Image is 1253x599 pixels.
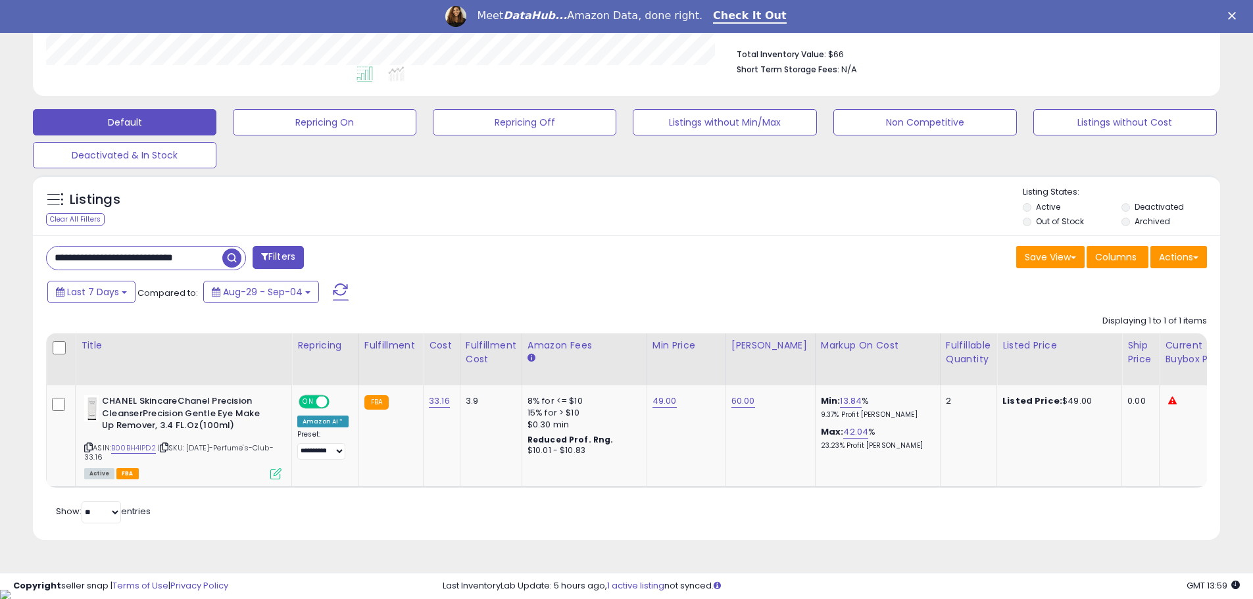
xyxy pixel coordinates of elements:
[1228,12,1241,20] div: Close
[253,246,304,269] button: Filters
[364,339,418,352] div: Fulfillment
[528,434,614,445] b: Reduced Prof. Rng.
[102,395,262,435] b: CHANEL SkincareChanel Precision CleanserPrecision Gentle Eye Make Up Remover, 3.4 FL.Oz(100ml)
[429,339,455,352] div: Cost
[112,579,168,592] a: Terms of Use
[84,395,282,478] div: ASIN:
[737,45,1197,61] li: $66
[466,339,516,366] div: Fulfillment Cost
[528,352,535,364] small: Amazon Fees.
[111,443,156,454] a: B00BH4IPD2
[1036,216,1084,227] label: Out of Stock
[1033,109,1217,135] button: Listings without Cost
[840,395,862,408] a: 13.84
[737,49,826,60] b: Total Inventory Value:
[1002,395,1062,407] b: Listed Price:
[1102,315,1207,327] div: Displaying 1 to 1 of 1 items
[203,281,319,303] button: Aug-29 - Sep-04
[607,579,664,592] a: 1 active listing
[1150,246,1207,268] button: Actions
[116,468,139,479] span: FBA
[821,426,930,450] div: %
[364,395,389,410] small: FBA
[1165,339,1233,366] div: Current Buybox Price
[528,395,637,407] div: 8% for <= $10
[67,285,119,299] span: Last 7 Days
[841,63,857,76] span: N/A
[821,410,930,419] p: 9.37% Profit [PERSON_NAME]
[713,9,787,24] a: Check It Out
[33,142,216,168] button: Deactivated & In Stock
[84,443,274,462] span: | SKU: [DATE]-Perfume's-Club-33.16
[170,579,228,592] a: Privacy Policy
[297,430,349,460] div: Preset:
[445,6,466,27] img: Profile image for Georgie
[297,416,349,427] div: Amazon AI *
[33,109,216,135] button: Default
[633,109,816,135] button: Listings without Min/Max
[429,395,450,408] a: 33.16
[1016,246,1085,268] button: Save View
[13,579,61,592] strong: Copyright
[1023,186,1220,199] p: Listing States:
[737,64,839,75] b: Short Term Storage Fees:
[833,109,1017,135] button: Non Competitive
[1127,339,1154,366] div: Ship Price
[1127,395,1149,407] div: 0.00
[821,425,844,438] b: Max:
[223,285,303,299] span: Aug-29 - Sep-04
[1036,201,1060,212] label: Active
[652,339,720,352] div: Min Price
[652,395,677,408] a: 49.00
[466,395,512,407] div: 3.9
[528,445,637,456] div: $10.01 - $10.83
[946,339,991,366] div: Fulfillable Quantity
[13,580,228,592] div: seller snap | |
[443,580,1240,592] div: Last InventoryLab Update: 5 hours ago, not synced.
[821,395,930,419] div: %
[328,396,349,408] span: OFF
[297,339,353,352] div: Repricing
[477,9,702,22] div: Meet Amazon Data, done right.
[1135,201,1184,212] label: Deactivated
[233,109,416,135] button: Repricing On
[433,109,616,135] button: Repricing Off
[821,395,841,407] b: Min:
[946,395,987,407] div: 2
[1002,339,1116,352] div: Listed Price
[84,468,114,479] span: All listings currently available for purchase on Amazon
[821,339,935,352] div: Markup on Cost
[1095,251,1137,264] span: Columns
[300,396,316,408] span: ON
[1187,579,1240,592] span: 2025-09-12 13:59 GMT
[528,339,641,352] div: Amazon Fees
[731,395,755,408] a: 60.00
[46,213,105,226] div: Clear All Filters
[70,191,120,209] h5: Listings
[137,287,198,299] span: Compared to:
[528,419,637,431] div: $0.30 min
[503,9,567,22] i: DataHub...
[821,441,930,450] p: 23.23% Profit [PERSON_NAME]
[528,407,637,419] div: 15% for > $10
[84,395,99,421] img: 318+rJWvEjL._SL40_.jpg
[47,281,135,303] button: Last 7 Days
[81,339,286,352] div: Title
[1087,246,1148,268] button: Columns
[843,425,868,439] a: 42.04
[815,333,940,385] th: The percentage added to the cost of goods (COGS) that forms the calculator for Min & Max prices.
[731,339,810,352] div: [PERSON_NAME]
[56,505,151,517] span: Show: entries
[1135,216,1170,227] label: Archived
[1002,395,1112,407] div: $49.00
